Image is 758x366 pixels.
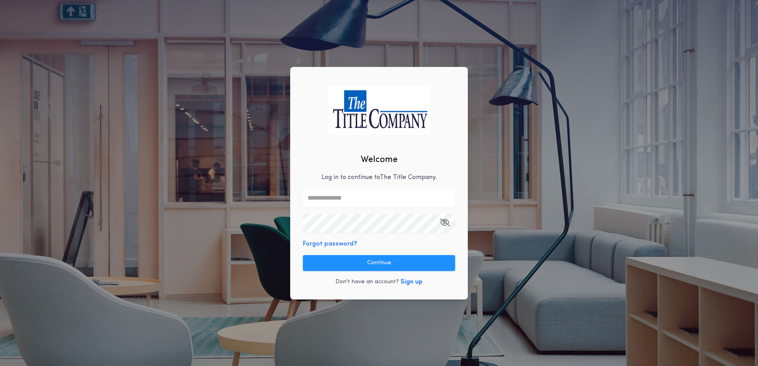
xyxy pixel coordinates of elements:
button: Sign up [400,277,423,287]
button: Forgot password? [303,239,357,249]
button: Continue [303,255,455,271]
h2: Welcome [361,153,398,166]
img: logo [327,86,431,134]
p: Don't have an account? [335,278,399,286]
p: Log in to continue to The Title Company . [322,173,437,182]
